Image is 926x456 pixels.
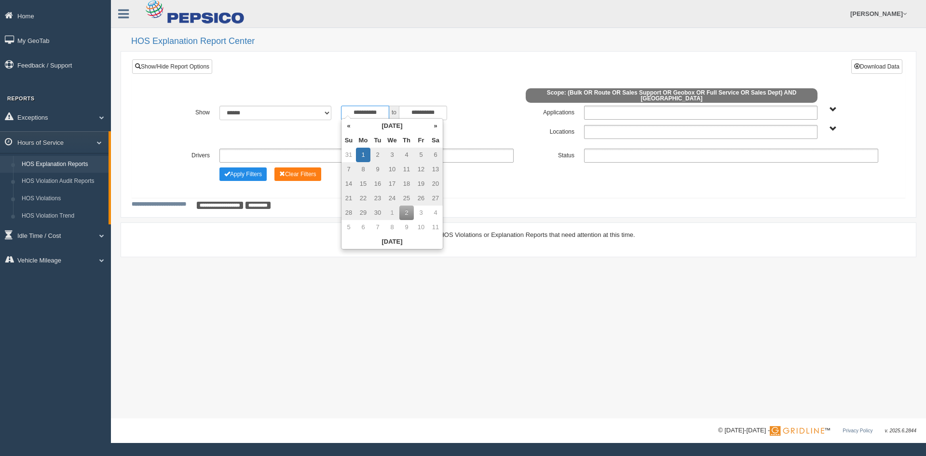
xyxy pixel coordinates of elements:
label: Status [518,149,579,160]
td: 25 [399,191,414,206]
div: © [DATE]-[DATE] - ™ [718,426,916,436]
td: 2 [399,206,414,220]
td: 5 [414,148,428,162]
td: 5 [341,220,356,235]
td: 27 [428,191,443,206]
td: 29 [356,206,370,220]
td: 11 [399,162,414,177]
td: 19 [414,177,428,191]
td: 3 [414,206,428,220]
th: Su [341,133,356,148]
td: 31 [341,148,356,162]
td: 4 [399,148,414,162]
td: 15 [356,177,370,191]
td: 28 [341,206,356,220]
a: HOS Violations [17,190,109,207]
td: 6 [356,220,370,235]
td: 7 [341,162,356,177]
label: Applications [518,106,579,117]
th: Sa [428,133,443,148]
td: 10 [414,220,428,235]
td: 22 [356,191,370,206]
td: 1 [385,206,399,220]
td: 26 [414,191,428,206]
button: Download Data [851,59,902,74]
td: 8 [356,162,370,177]
td: 9 [399,220,414,235]
th: « [341,119,356,133]
td: 1 [356,148,370,162]
td: 17 [385,177,399,191]
td: 12 [414,162,428,177]
td: 13 [428,162,443,177]
th: [DATE] [341,235,443,249]
td: 4 [428,206,443,220]
td: 21 [341,191,356,206]
td: 16 [370,177,385,191]
img: Gridline [770,426,824,436]
th: [DATE] [356,119,428,133]
a: HOS Violation Trend [17,207,109,225]
a: Show/Hide Report Options [132,59,212,74]
td: 20 [428,177,443,191]
a: HOS Violation Audit Reports [17,173,109,190]
td: 30 [370,206,385,220]
td: 6 [428,148,443,162]
span: to [389,106,399,120]
td: 14 [341,177,356,191]
th: We [385,133,399,148]
div: There are no HOS Violations or Explanation Reports that need attention at this time. [132,230,905,239]
td: 24 [385,191,399,206]
button: Change Filter Options [219,167,267,181]
td: 3 [385,148,399,162]
th: Mo [356,133,370,148]
h2: HOS Explanation Report Center [131,37,916,46]
td: 10 [385,162,399,177]
label: Drivers [154,149,215,160]
td: 2 [370,148,385,162]
td: 7 [370,220,385,235]
span: Scope: (Bulk OR Route OR Sales Support OR Geobox OR Full Service OR Sales Dept) AND [GEOGRAPHIC_D... [526,88,817,103]
a: HOS Explanation Reports [17,156,109,173]
td: 11 [428,220,443,235]
span: v. 2025.6.2844 [885,428,916,433]
td: 23 [370,191,385,206]
td: 8 [385,220,399,235]
th: Th [399,133,414,148]
label: Show [154,106,215,117]
td: 18 [399,177,414,191]
th: Tu [370,133,385,148]
th: » [428,119,443,133]
a: Privacy Policy [843,428,872,433]
label: Locations [518,125,579,137]
button: Change Filter Options [274,167,321,181]
td: 9 [370,162,385,177]
th: Fr [414,133,428,148]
